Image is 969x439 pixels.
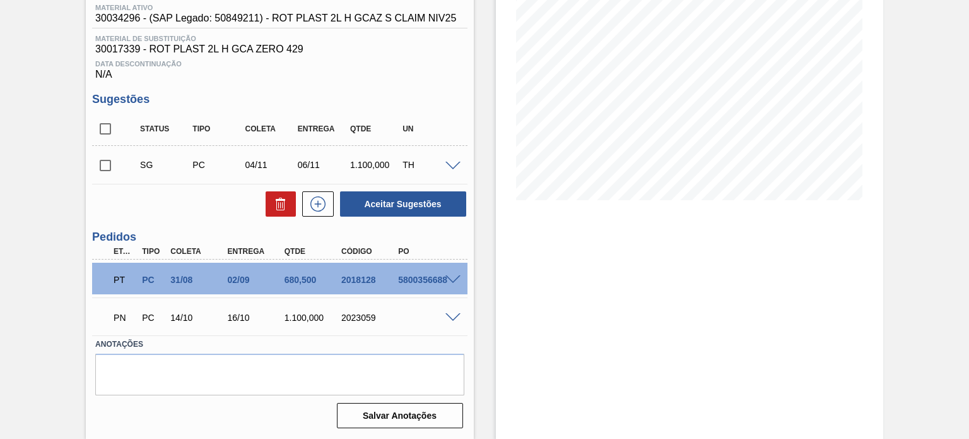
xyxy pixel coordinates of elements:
div: Nova sugestão [296,191,334,217]
div: N/A [92,55,467,80]
p: PN [114,313,136,323]
span: 30034296 - (SAP Legado: 50849211) - ROT PLAST 2L H GCAZ S CLAIM NIV25 [95,13,456,24]
h3: Pedidos [92,231,467,244]
div: 5800356688 [395,275,457,285]
div: 04/11/2025 [242,160,300,170]
div: Tipo [139,247,167,256]
div: Pedido de Compra [189,160,247,170]
div: PO [395,247,457,256]
span: Data Descontinuação [95,60,464,68]
div: Sugestão Criada [137,160,194,170]
div: Tipo [189,124,247,133]
div: Coleta [242,124,300,133]
div: Entrega [225,247,287,256]
span: Material de Substituição [95,35,464,42]
span: Material ativo [95,4,456,11]
div: Pedido de Compra [139,313,167,323]
div: 02/09/2025 [225,275,287,285]
div: 1.100,000 [347,160,404,170]
div: 31/08/2025 [167,275,230,285]
div: Pedido em Negociação [110,304,139,332]
div: Código [338,247,401,256]
span: 30017339 - ROT PLAST 2L H GCA ZERO 429 [95,44,464,55]
button: Salvar Anotações [337,403,463,428]
div: 2023059 [338,313,401,323]
div: Pedido em Trânsito [110,266,139,294]
div: Qtde [347,124,404,133]
div: Qtde [281,247,344,256]
div: 680,500 [281,275,344,285]
h3: Sugestões [92,93,467,106]
div: UN [399,124,457,133]
div: TH [399,160,457,170]
label: Anotações [95,335,464,354]
div: Aceitar Sugestões [334,190,467,218]
div: 14/10/2025 [167,313,230,323]
div: Status [137,124,194,133]
div: Entrega [295,124,352,133]
button: Aceitar Sugestões [340,191,466,217]
div: Excluir Sugestões [259,191,296,217]
div: 2018128 [338,275,401,285]
div: 16/10/2025 [225,313,287,323]
div: Pedido de Compra [139,275,167,285]
div: Coleta [167,247,230,256]
div: 1.100,000 [281,313,344,323]
div: 06/11/2025 [295,160,352,170]
p: PT [114,275,136,285]
div: Etapa [110,247,139,256]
